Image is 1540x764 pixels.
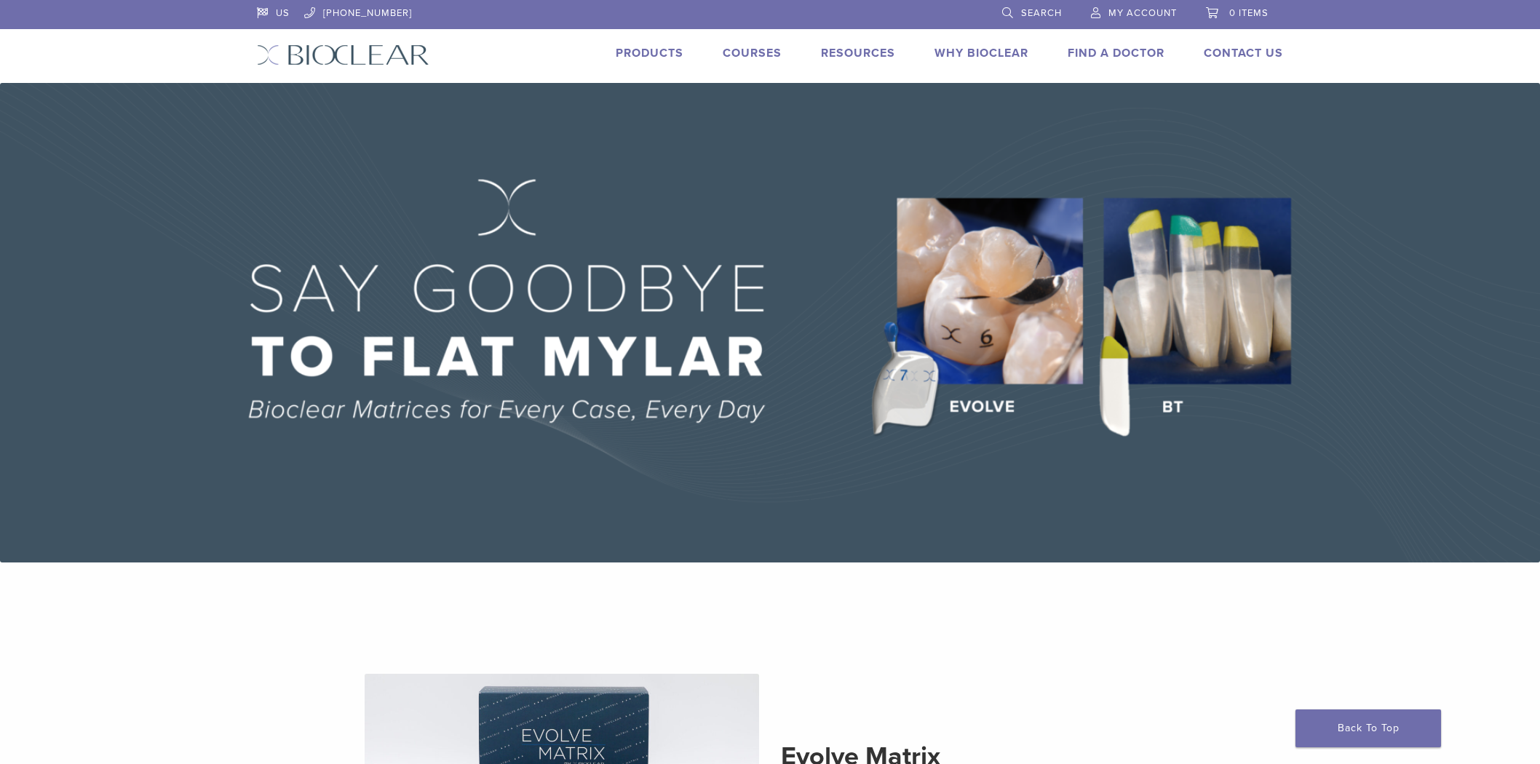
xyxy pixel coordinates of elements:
img: Bioclear [257,44,429,65]
a: Resources [821,46,895,60]
a: Courses [723,46,782,60]
a: Contact Us [1204,46,1283,60]
span: 0 items [1229,7,1269,19]
a: Find A Doctor [1068,46,1164,60]
span: Search [1021,7,1062,19]
a: Why Bioclear [934,46,1028,60]
a: Back To Top [1295,709,1441,747]
span: My Account [1108,7,1177,19]
a: Products [616,46,683,60]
